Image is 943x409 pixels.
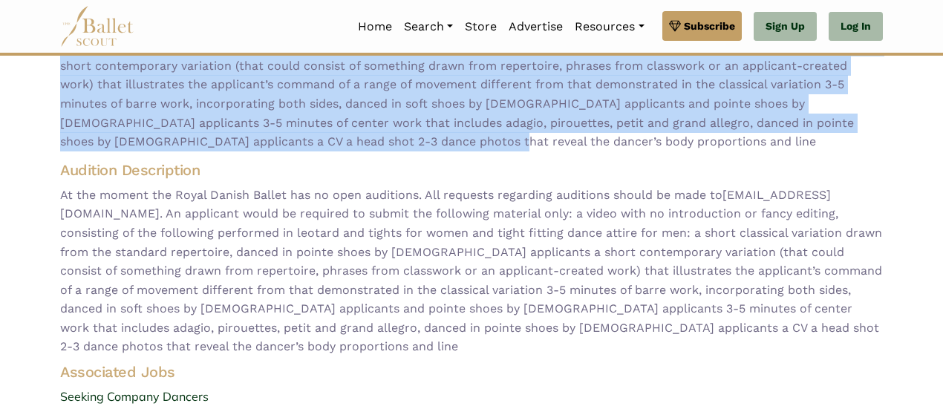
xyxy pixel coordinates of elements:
[829,12,883,42] a: Log In
[398,11,459,42] a: Search
[669,18,681,34] img: gem.svg
[662,11,742,41] a: Subscribe
[503,11,569,42] a: Advertise
[48,362,895,382] h4: Associated Jobs
[459,11,503,42] a: Store
[60,160,883,180] h4: Audition Description
[754,12,817,42] a: Sign Up
[60,19,883,151] span: a video with no introduction or fancy editing, consisting of the following performed in leotard a...
[569,11,650,42] a: Resources
[684,18,735,34] span: Subscribe
[60,186,883,356] span: At the moment the Royal Danish Ballet has no open auditions. All requests regarding auditions sho...
[352,11,398,42] a: Home
[48,387,895,407] a: Seeking Company Dancers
